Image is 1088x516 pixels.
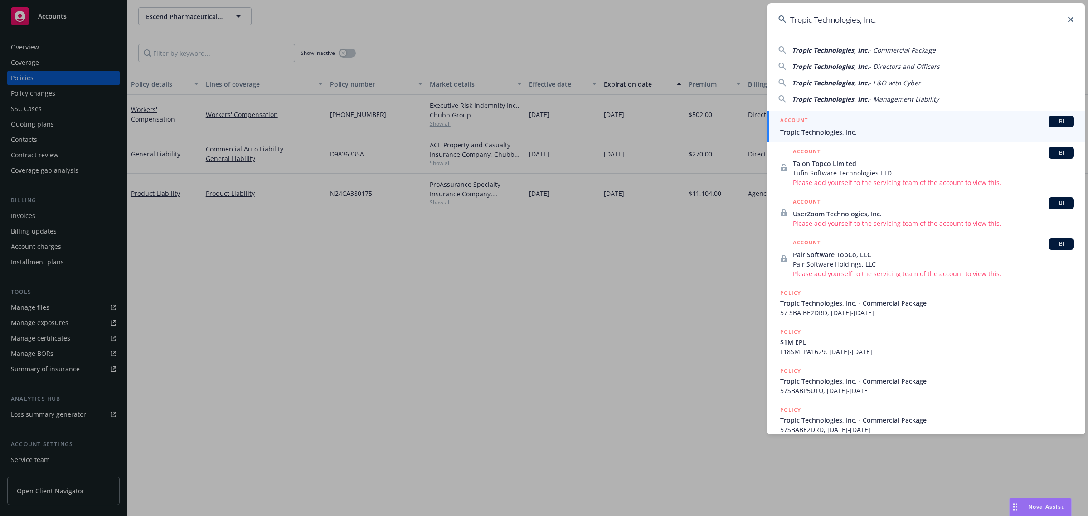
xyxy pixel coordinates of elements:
span: Nova Assist [1028,503,1064,511]
span: Tropic Technologies, Inc. [792,46,869,54]
span: 57SBABP5UTU, [DATE]-[DATE] [780,386,1074,395]
span: BI [1052,240,1070,248]
span: - E&O with Cyber [869,78,921,87]
span: Tufin Software Technologies LTD [793,168,1074,178]
a: POLICY$1M EPLL18SMLPA1629, [DATE]-[DATE] [767,322,1085,361]
span: Talon Topco Limited [793,159,1074,168]
span: 57 SBA BE2DRD, [DATE]-[DATE] [780,308,1074,317]
span: Tropic Technologies, Inc. [792,62,869,71]
a: ACCOUNTBITropic Technologies, Inc. [767,111,1085,142]
h5: POLICY [780,405,801,414]
span: L18SMLPA1629, [DATE]-[DATE] [780,347,1074,356]
a: ACCOUNTBITalon Topco LimitedTufin Software Technologies LTDPlease add yourself to the servicing t... [767,142,1085,192]
h5: ACCOUNT [780,116,808,127]
h5: ACCOUNT [793,238,821,249]
h5: POLICY [780,327,801,336]
div: Drag to move [1010,498,1021,516]
span: Tropic Technologies, Inc. - Commercial Package [780,415,1074,425]
span: 57SBABE2DRD, [DATE]-[DATE] [780,425,1074,434]
span: Pair Software TopCo, LLC [793,250,1074,259]
span: BI [1052,117,1070,126]
a: ACCOUNTBIUserZoom Technologies, Inc.Please add yourself to the servicing team of the account to v... [767,192,1085,233]
span: Pair Software Holdings, LLC [793,259,1074,269]
h5: POLICY [780,366,801,375]
a: ACCOUNTBIPair Software TopCo, LLCPair Software Holdings, LLCPlease add yourself to the servicing ... [767,233,1085,283]
span: Tropic Technologies, Inc. [792,78,869,87]
span: Tropic Technologies, Inc. - Commercial Package [780,298,1074,308]
button: Nova Assist [1009,498,1072,516]
span: Tropic Technologies, Inc. [792,95,869,103]
h5: POLICY [780,288,801,297]
span: Tropic Technologies, Inc. - Commercial Package [780,376,1074,386]
h5: ACCOUNT [793,147,821,158]
span: Please add yourself to the servicing team of the account to view this. [793,219,1074,228]
span: $1M EPL [780,337,1074,347]
span: - Commercial Package [869,46,936,54]
span: - Management Liability [869,95,939,103]
span: Please add yourself to the servicing team of the account to view this. [793,269,1074,278]
a: POLICYTropic Technologies, Inc. - Commercial Package57SBABE2DRD, [DATE]-[DATE] [767,400,1085,439]
span: - Directors and Officers [869,62,940,71]
span: BI [1052,149,1070,157]
input: Search... [767,3,1085,36]
span: Please add yourself to the servicing team of the account to view this. [793,178,1074,187]
span: BI [1052,199,1070,207]
span: UserZoom Technologies, Inc. [793,209,1074,219]
span: Tropic Technologies, Inc. [780,127,1074,137]
a: POLICYTropic Technologies, Inc. - Commercial Package57SBABP5UTU, [DATE]-[DATE] [767,361,1085,400]
a: POLICYTropic Technologies, Inc. - Commercial Package57 SBA BE2DRD, [DATE]-[DATE] [767,283,1085,322]
h5: ACCOUNT [793,197,821,208]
